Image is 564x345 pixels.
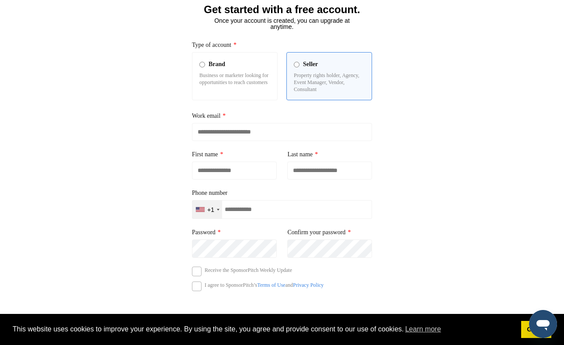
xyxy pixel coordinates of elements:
[192,111,372,121] label: Work email
[192,188,372,198] label: Phone number
[13,323,514,336] span: This website uses cookies to improve your experience. By using the site, you agree and provide co...
[294,72,365,93] p: Property rights holder, Agency, Event Manager, Vendor, Consultant
[205,267,292,274] p: Receive the SponsorPitch Weekly Update
[209,60,225,69] span: Brand
[303,60,318,69] span: Seller
[199,72,270,86] p: Business or marketer looking for opportunities to reach customers
[287,228,372,237] label: Confirm your password
[529,310,557,338] iframe: Button to launch messaging window
[287,150,372,159] label: Last name
[192,201,222,218] div: Selected country
[232,301,332,327] iframe: reCAPTCHA
[207,207,214,213] div: +1
[404,323,442,336] a: learn more about cookies
[293,282,324,288] a: Privacy Policy
[257,282,285,288] a: Terms of Use
[199,62,205,67] input: Brand Business or marketer looking for opportunities to reach customers
[521,321,551,338] a: dismiss cookie message
[294,62,299,67] input: Seller Property rights holder, Agency, Event Manager, Vendor, Consultant
[192,150,277,159] label: First name
[192,228,277,237] label: Password
[192,40,372,50] label: Type of account
[205,282,324,289] p: I agree to SponsorPitch’s and
[214,17,350,30] span: Once your account is created, you can upgrade at anytime.
[181,2,383,18] h1: Get started with a free account.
